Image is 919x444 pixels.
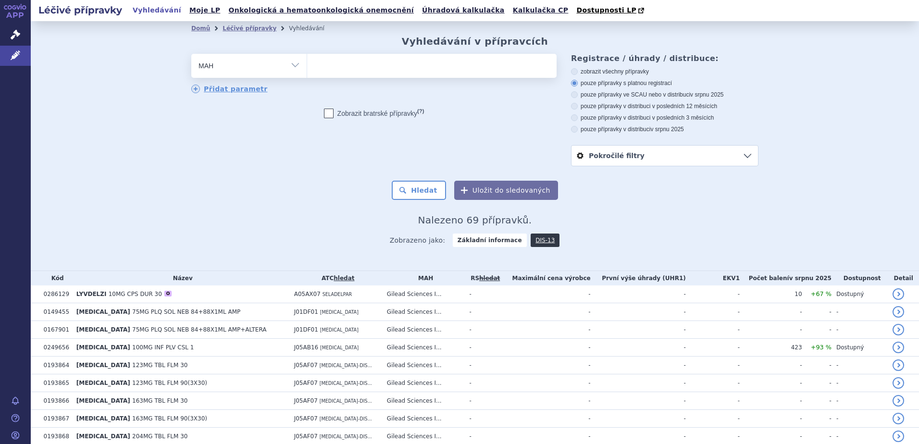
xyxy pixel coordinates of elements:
td: 423 [740,339,802,357]
td: - [465,285,501,303]
a: detail [893,359,904,371]
td: - [465,303,501,321]
a: Přidat parametr [191,85,268,93]
span: [MEDICAL_DATA]-DIS... [320,381,372,386]
td: Gilead Sciences I... [382,410,465,428]
span: LYVDELZI [76,291,107,297]
span: [MEDICAL_DATA] [76,308,130,315]
a: vyhledávání neobsahuje žádnou platnou referenční skupinu [479,275,500,282]
td: - [501,303,591,321]
span: 100MG INF PLV CSL 1 [132,344,194,351]
span: [MEDICAL_DATA]-DIS... [320,363,372,368]
label: Zobrazit bratrské přípravky [324,109,424,118]
td: - [802,374,832,392]
td: - [740,303,802,321]
td: - [832,303,888,321]
a: Moje LP [186,4,223,17]
td: - [465,374,501,392]
span: [MEDICAL_DATA] [76,397,130,404]
span: v srpnu 2025 [789,275,832,282]
td: - [465,410,501,428]
a: Vyhledávání [130,4,184,17]
a: detail [893,413,904,424]
a: hledat [334,275,354,282]
td: - [802,357,832,374]
td: 0193867 [39,410,72,428]
td: - [501,410,591,428]
span: J05AF07 [294,397,318,404]
td: - [465,357,501,374]
a: detail [893,395,904,407]
label: pouze přípravky v distribuci v posledních 12 měsících [571,102,758,110]
span: J05AF07 [294,433,318,440]
th: Dostupnost [832,271,888,285]
td: - [591,321,686,339]
td: - [832,321,888,339]
td: Gilead Sciences I... [382,374,465,392]
button: Uložit do sledovaných [454,181,558,200]
span: Nalezeno 69 přípravků. [418,214,532,226]
span: J05AF07 [294,362,318,369]
td: - [591,374,686,392]
td: - [501,339,591,357]
th: Počet balení [740,271,832,285]
a: Dostupnosti LP [573,4,649,17]
span: 10MG CPS DUR 30 [109,291,162,297]
span: +93 % [811,344,832,351]
div: O [164,291,172,296]
td: - [832,410,888,428]
th: EKV1 [686,271,740,285]
label: pouze přípravky ve SCAU nebo v distribuci [571,91,758,99]
span: 75MG PLQ SOL NEB 84+88X1ML AMP+ALTERA [132,326,266,333]
span: J01DF01 [294,308,318,315]
span: 123MG TBL FLM 90(3X30) [132,380,207,386]
span: [MEDICAL_DATA]-DIS... [320,434,372,439]
span: J05AF07 [294,415,318,422]
td: - [501,392,591,410]
span: 163MG TBL FLM 90(3X30) [132,415,207,422]
td: 0193865 [39,374,72,392]
label: pouze přípravky v distribuci [571,125,758,133]
a: Léčivé přípravky [223,25,276,32]
td: - [686,285,740,303]
label: pouze přípravky s platnou registrací [571,79,758,87]
span: Zobrazeno jako: [390,234,446,247]
span: [MEDICAL_DATA] [320,309,359,315]
th: Název [72,271,289,285]
th: Maximální cena výrobce [501,271,591,285]
a: detail [893,431,904,442]
td: Gilead Sciences I... [382,357,465,374]
td: Gilead Sciences I... [382,285,465,303]
span: J05AB16 [294,344,319,351]
span: [MEDICAL_DATA] [76,362,130,369]
td: 10 [740,285,802,303]
a: detail [893,288,904,300]
td: - [591,303,686,321]
a: Úhradová kalkulačka [419,4,508,17]
span: 75MG PLQ SOL NEB 84+88X1ML AMP [132,308,240,315]
td: Gilead Sciences I... [382,339,465,357]
span: v srpnu 2025 [690,91,723,98]
td: - [802,303,832,321]
span: Dostupnosti LP [576,6,636,14]
span: [MEDICAL_DATA] [76,326,130,333]
td: - [591,285,686,303]
span: [MEDICAL_DATA] [320,327,359,333]
span: SELADELPAR [323,292,352,297]
td: - [686,303,740,321]
td: - [740,392,802,410]
td: - [832,357,888,374]
td: - [501,285,591,303]
td: 0193864 [39,357,72,374]
strong: Základní informace [453,234,527,247]
td: - [686,321,740,339]
td: - [465,339,501,357]
label: zobrazit všechny přípravky [571,68,758,75]
td: - [686,374,740,392]
td: Dostupný [832,285,888,303]
td: - [591,357,686,374]
span: [MEDICAL_DATA] [76,344,130,351]
th: ATC [289,271,382,285]
span: v srpnu 2025 [650,126,683,133]
th: Detail [888,271,919,285]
